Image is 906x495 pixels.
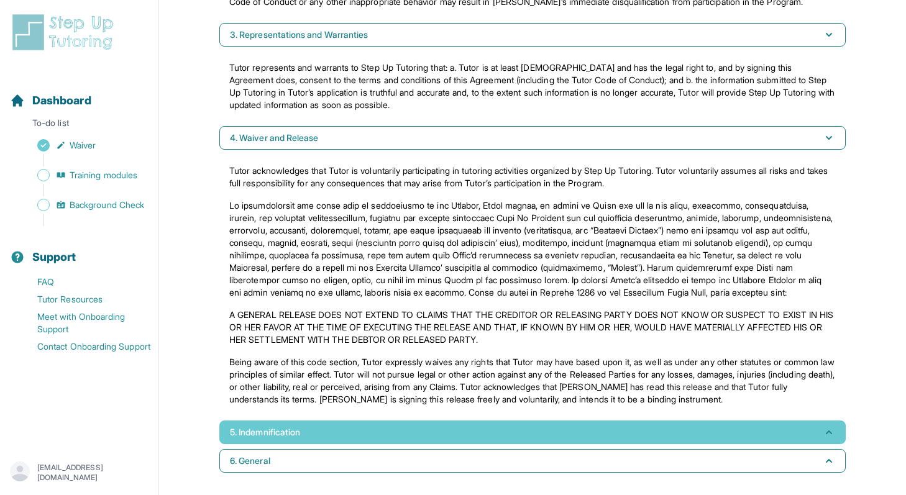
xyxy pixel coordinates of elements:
p: Being aware of this code section, Tutor expressly waives any rights that Tutor may have based upo... [229,356,836,406]
a: Training modules [10,166,158,184]
span: 6. General [230,455,270,467]
button: 6. General [219,449,846,473]
span: 5. Indemnification [230,426,300,438]
button: 5. Indemnification [219,420,846,444]
p: To-do list [5,117,153,134]
span: Support [32,248,76,266]
a: Dashboard [10,92,91,109]
a: Background Check [10,196,158,214]
img: logo [10,12,121,52]
a: FAQ [10,273,158,291]
p: Lo ipsumdolorsit ame conse adip el seddoeiusmo te inc Utlabor, Etdol magnaa, en admini ve Quisn e... [229,199,836,299]
a: Waiver [10,137,158,154]
a: Tutor Resources [10,291,158,308]
p: [EMAIL_ADDRESS][DOMAIN_NAME] [37,463,149,483]
a: Contact Onboarding Support [10,338,158,355]
p: Tutor represents and warrants to Step Up Tutoring that: a. Tutor is at least [DEMOGRAPHIC_DATA] a... [229,61,836,111]
span: Background Check [70,199,144,211]
span: Waiver [70,139,96,152]
button: 4. Waiver and Release [219,126,846,150]
button: Support [5,229,153,271]
a: Meet with Onboarding Support [10,308,158,338]
button: [EMAIL_ADDRESS][DOMAIN_NAME] [10,461,149,484]
span: 4. Waiver and Release [230,132,318,144]
p: A GENERAL RELEASE DOES NOT EXTEND TO CLAIMS THAT THE CREDITOR OR RELEASING PARTY DOES NOT KNOW OR... [229,309,836,346]
span: Training modules [70,169,137,181]
button: 3. Representations and Warranties [219,23,846,47]
button: Dashboard [5,72,153,114]
span: Dashboard [32,92,91,109]
p: Tutor acknowledges that Tutor is voluntarily participating in tutoring activities organized by St... [229,165,836,189]
span: 3. Representations and Warranties [230,29,368,41]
